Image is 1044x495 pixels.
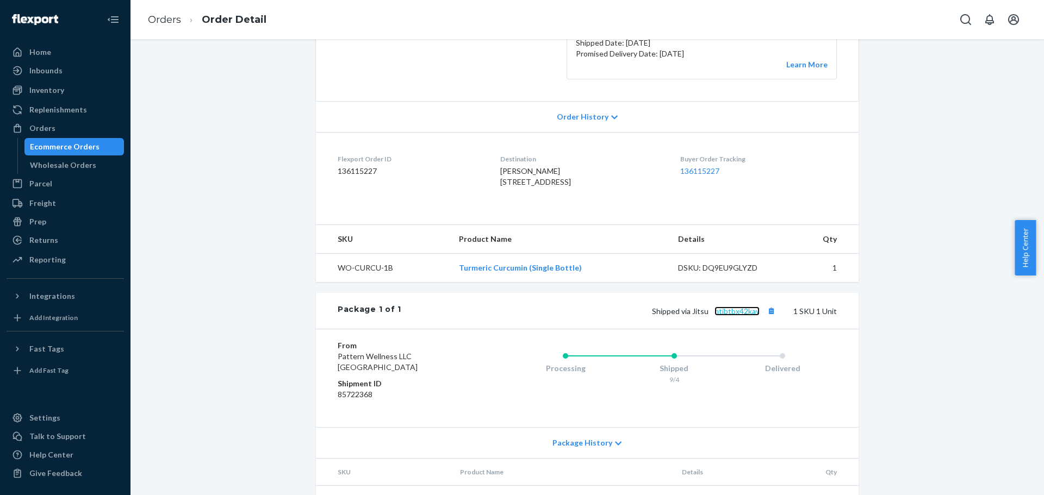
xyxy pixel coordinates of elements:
[764,304,778,318] button: Copy tracking number
[7,446,124,463] a: Help Center
[552,437,612,448] span: Package History
[714,306,760,316] a: htjbtbx42kay
[7,231,124,249] a: Returns
[7,101,124,118] a: Replenishments
[7,175,124,192] a: Parcel
[789,253,859,282] td: 1
[338,304,401,318] div: Package 1 of 1
[401,304,837,318] div: 1 SKU 1 Unit
[459,263,582,272] a: Turmeric Curcumin (Single Bottle)
[620,363,729,374] div: Shipped
[29,366,69,375] div: Add Fast Tag
[673,459,793,486] th: Details
[30,160,96,171] div: Wholesale Orders
[30,141,100,152] div: Ecommerce Orders
[7,340,124,358] button: Fast Tags
[7,62,124,79] a: Inbounds
[316,225,450,254] th: SKU
[139,4,275,36] ol: breadcrumbs
[620,375,729,384] div: 9/4
[7,309,124,327] a: Add Integration
[7,409,124,427] a: Settings
[669,225,789,254] th: Details
[29,104,87,115] div: Replenishments
[7,195,124,212] a: Freight
[500,154,662,164] dt: Destination
[557,111,608,122] span: Order History
[29,216,46,227] div: Prep
[680,166,719,176] a: 136115227
[24,156,125,174] a: Wholesale Orders
[728,363,837,374] div: Delivered
[680,154,837,164] dt: Buyer Order Tracking
[7,428,124,445] a: Talk to Support
[338,154,483,164] dt: Flexport Order ID
[29,235,58,246] div: Returns
[338,166,483,177] dd: 136115227
[338,340,468,351] dt: From
[316,253,450,282] td: WO-CURCU-1B
[7,287,124,305] button: Integrations
[29,254,66,265] div: Reporting
[338,378,468,389] dt: Shipment ID
[29,65,63,76] div: Inbounds
[29,47,51,58] div: Home
[316,459,451,486] th: SKU
[12,14,58,25] img: Flexport logo
[792,459,859,486] th: Qty
[576,48,828,59] p: Promised Delivery Date: [DATE]
[29,343,64,354] div: Fast Tags
[789,225,859,254] th: Qty
[1015,220,1036,275] button: Help Center
[29,313,78,322] div: Add Integration
[29,198,56,209] div: Freight
[7,213,124,230] a: Prep
[29,85,64,96] div: Inventory
[7,251,124,268] a: Reporting
[29,468,82,479] div: Give Feedback
[786,60,828,69] a: Learn More
[979,9,1000,30] button: Open notifications
[338,389,468,400] dd: 85722368
[102,9,124,30] button: Close Navigation
[652,306,778,316] span: Shipped via Jitsu
[450,225,669,254] th: Product Name
[29,291,75,302] div: Integrations
[202,14,266,26] a: Order Detail
[148,14,181,26] a: Orders
[678,262,780,273] div: DSKU: DQ9EU9GLYZD
[955,9,977,30] button: Open Search Box
[500,166,571,186] span: [PERSON_NAME] [STREET_ADDRESS]
[1003,9,1024,30] button: Open account menu
[29,123,55,134] div: Orders
[576,37,828,48] p: Shipped Date: [DATE]
[24,138,125,155] a: Ecommerce Orders
[29,412,60,423] div: Settings
[29,178,52,189] div: Parcel
[338,352,418,372] span: Pattern Wellness LLC [GEOGRAPHIC_DATA]
[451,459,673,486] th: Product Name
[29,431,86,442] div: Talk to Support
[7,82,124,99] a: Inventory
[7,43,124,61] a: Home
[7,120,124,137] a: Orders
[29,449,73,460] div: Help Center
[7,465,124,482] button: Give Feedback
[511,363,620,374] div: Processing
[7,362,124,379] a: Add Fast Tag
